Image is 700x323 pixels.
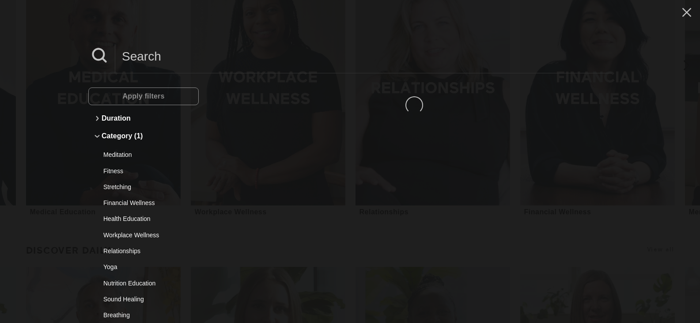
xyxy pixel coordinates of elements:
[103,247,177,255] div: Relationships
[93,243,194,259] button: Relationships
[103,231,177,239] div: Workplace Wellness
[93,259,194,275] button: Yoga
[103,214,177,223] div: Health Education
[103,198,177,207] div: Financial Wellness
[103,279,177,288] div: Nutrition Education
[103,182,177,191] div: Stretching
[93,227,194,243] button: Workplace Wellness
[103,167,177,175] div: Fitness
[93,275,194,291] button: Nutrition Education
[103,150,177,159] div: Meditation
[103,262,177,271] div: Yoga
[103,295,177,304] div: Sound Healing
[93,110,194,127] button: Duration
[93,179,194,195] button: Stretching
[93,195,194,211] button: Financial Wellness
[103,311,177,319] div: Breathing
[93,211,194,227] button: Health Education
[93,291,194,307] button: Sound Healing
[115,44,612,68] input: Search
[93,163,194,179] button: Fitness
[93,147,194,163] button: Meditation
[93,307,194,323] button: Breathing
[93,127,194,145] button: Category (1)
